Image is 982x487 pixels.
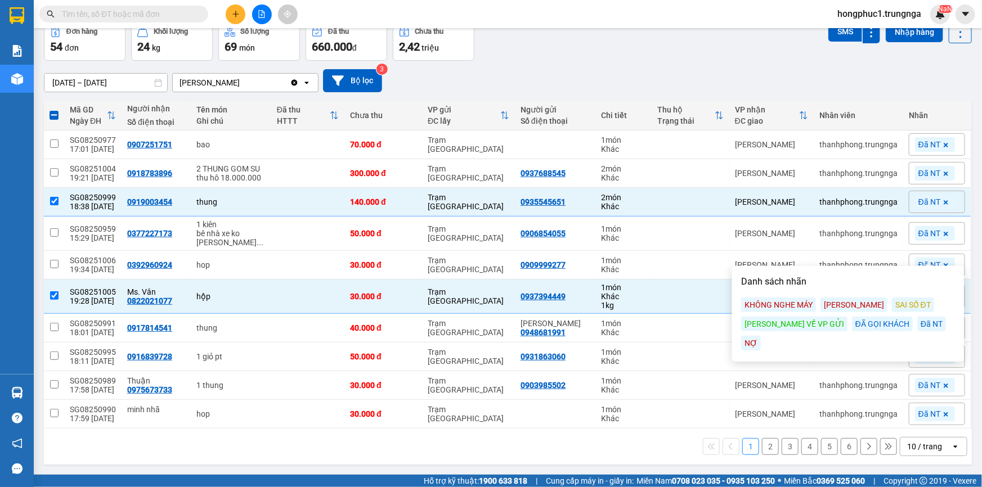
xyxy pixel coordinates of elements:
div: 1 món [601,256,646,265]
img: solution-icon [11,45,23,57]
div: SG08250999 [70,193,116,202]
div: 300.000 đ [350,169,416,178]
button: file-add [252,4,272,24]
div: thanhphong.trungnga [819,381,898,390]
div: Số điện thoại [521,116,590,125]
div: Nhân viên [819,111,898,120]
span: search [47,10,55,18]
span: món [239,43,255,52]
div: 0975673733 [127,385,172,394]
span: aim [284,10,292,18]
div: Khác [601,385,646,394]
div: Trạm [GEOGRAPHIC_DATA] [428,405,509,423]
div: SG08251005 [70,287,116,296]
div: 1 thung [196,381,266,390]
button: 4 [801,438,818,455]
span: ... [257,238,263,247]
span: copyright [920,477,927,485]
span: Hỗ trợ kỹ thuật: [424,475,527,487]
div: bao [196,140,266,149]
div: Đã NT [917,317,946,331]
div: Thuận [127,376,185,385]
div: 0903985502 [521,381,566,390]
div: Đã thu [328,28,349,35]
div: Khác [601,357,646,366]
div: Thu hộ [657,105,715,114]
div: 30.000 đ [350,292,416,301]
th: Toggle SortBy [271,101,344,130]
button: 1 [742,438,759,455]
div: Khác [601,202,646,211]
div: hop [196,409,266,418]
div: 0909999277 [521,260,566,269]
div: SG08250990 [70,405,116,414]
div: SG08250959 [70,224,116,233]
div: Ngày ĐH [70,116,107,125]
div: Ms. Vân [127,287,185,296]
div: [PERSON_NAME] [735,260,808,269]
div: ĐÃ GỌI KHÁCH [852,317,913,331]
div: Trạm [GEOGRAPHIC_DATA] [428,224,509,242]
strong: 0708 023 035 - 0935 103 250 [672,476,775,485]
div: Trạng thái [657,116,715,125]
div: 0916839728 [127,352,172,361]
div: Trạm [GEOGRAPHIC_DATA] [428,136,509,154]
div: Trạm [GEOGRAPHIC_DATA] [428,348,509,366]
div: thung [196,197,266,206]
div: ĐC lấy [428,116,500,125]
span: triệu [422,43,439,52]
div: VP nhận [735,105,799,114]
div: Mã GD [70,105,107,114]
div: [PERSON_NAME] [735,169,808,178]
div: Khác [601,265,646,274]
div: Khác [601,292,646,301]
div: Khối lượng [154,28,188,35]
input: Select a date range. [44,74,167,92]
div: SG08250995 [70,348,116,357]
strong: 1900 633 818 [479,476,527,485]
div: 70.000 đ [350,140,416,149]
input: Selected Phan Thiết. [241,77,242,88]
input: Tìm tên, số ĐT hoặc mã đơn [62,8,195,20]
span: file-add [258,10,266,18]
div: Người gửi [521,105,590,114]
div: SG08250977 [70,136,116,145]
th: Toggle SortBy [422,101,515,130]
div: 0906854055 [521,229,566,238]
div: thanhphong.trungnga [819,409,898,418]
div: 1 món [601,319,646,328]
div: Ghi chú [196,116,266,125]
div: [PERSON_NAME] VỀ VP GỬI [741,317,848,331]
div: 1 món [601,283,646,292]
div: Chưa thu [415,28,444,35]
div: Trạm [GEOGRAPHIC_DATA] [428,287,509,305]
div: thanhphong.trungnga [819,229,898,238]
th: Toggle SortBy [64,101,122,130]
span: 69 [225,40,237,53]
span: message [12,463,23,474]
img: warehouse-icon [11,73,23,85]
div: ĐC giao [735,116,799,125]
span: đơn [65,43,79,52]
span: ⚪️ [778,479,781,483]
div: HTTT [277,116,330,125]
div: [PERSON_NAME] [735,381,808,390]
div: 1 kiên [196,220,266,229]
div: 0822021077 [127,296,172,305]
div: 18:01 [DATE] [70,328,116,337]
div: [PERSON_NAME] [180,77,240,88]
div: Số điện thoại [127,118,185,127]
div: 1 giỏ pt [196,352,266,361]
span: Miền Bắc [784,475,865,487]
div: thung [196,323,266,332]
div: Người nhận [127,104,185,113]
div: 15:29 [DATE] [70,233,116,242]
button: caret-down [956,4,975,24]
div: 140.000 đ [350,197,416,206]
div: hop [196,260,266,269]
div: 2 món [601,164,646,173]
div: 1 món [601,405,646,414]
div: uyen [521,319,590,328]
button: Bộ lọc [323,69,382,92]
div: KHÔNG NGHE MÁY [741,297,816,312]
